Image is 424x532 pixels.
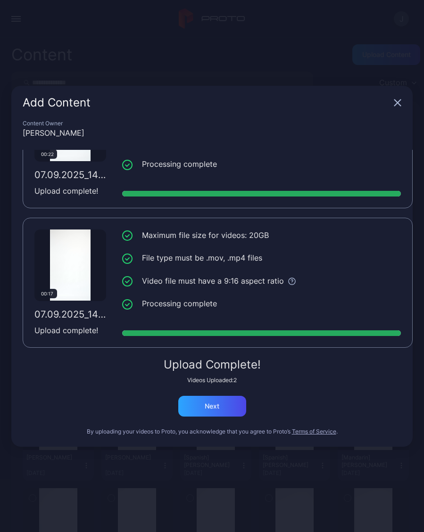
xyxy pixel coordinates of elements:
button: Next [178,396,246,417]
li: Video file must have a 9:16 aspect ratio [122,275,401,287]
div: Next [205,402,219,410]
div: 00:22 [37,149,57,159]
div: Upload complete! [34,185,106,196]
div: [PERSON_NAME] [23,127,401,139]
div: Content Owner [23,120,401,127]
li: File type must be .mov, .mp4 files [122,252,401,264]
div: 00:17 [37,289,57,298]
button: Terms of Service [292,428,336,435]
li: Processing complete [122,298,401,310]
div: Upload complete! [34,325,106,336]
div: Add Content [23,97,390,108]
li: Processing complete [122,158,401,170]
li: Maximum file size for videos: 20GB [122,229,401,241]
div: 07.09.2025_14:15:11.mov [34,169,106,180]
div: Videos Uploaded: 2 [23,376,401,384]
div: Upload Complete! [23,359,401,370]
div: By uploading your videos to Proto, you acknowledge that you agree to Proto’s . [23,428,401,435]
div: 07.09.2025_14:10:27.mov [34,309,106,320]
